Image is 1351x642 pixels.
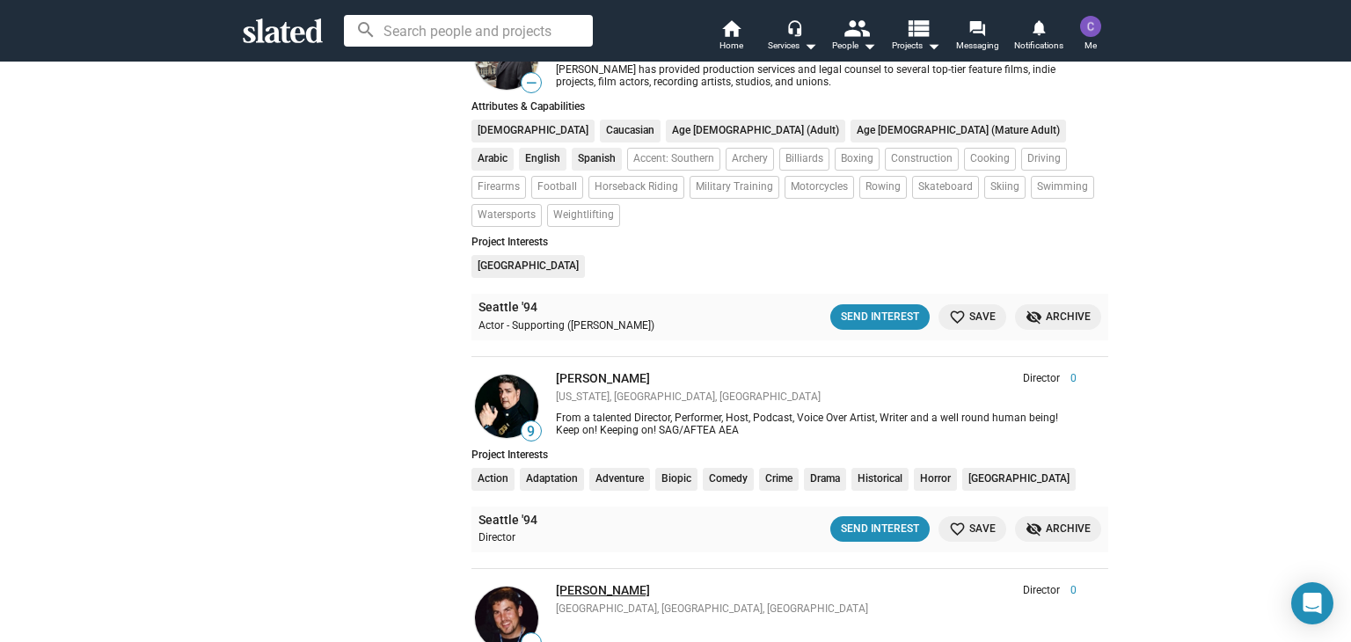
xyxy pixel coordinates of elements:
button: Services [762,18,823,56]
button: Projects [885,18,946,56]
a: Kevin B Ploth [471,371,542,441]
div: From a talented Director, Performer, Host, Podcast, Voice Over Artist, Writer and a well round hu... [556,412,1077,436]
li: Watersports [471,204,542,227]
li: Adventure [589,468,650,491]
mat-icon: notifications [1030,18,1047,35]
li: Biopic [655,468,697,491]
li: Firearms [471,176,526,199]
mat-icon: visibility_off [1026,521,1042,537]
mat-icon: view_list [905,15,931,40]
li: Age [DEMOGRAPHIC_DATA] (Mature Adult) [851,120,1066,142]
div: [PERSON_NAME] has provided production services and legal counsel to several top-tier feature film... [556,63,1077,88]
li: Motorcycles [785,176,854,199]
span: 0 [1060,372,1077,386]
span: Notifications [1014,35,1063,56]
span: Archive [1026,308,1091,326]
span: Messaging [956,35,999,56]
button: Send Interest [830,516,930,542]
span: Projects [892,35,940,56]
mat-icon: arrow_drop_down [800,35,821,56]
li: Rowing [859,176,907,199]
li: Spanish [572,148,622,171]
li: Action [471,468,515,491]
li: Cooking [964,148,1016,171]
a: Notifications [1008,18,1070,56]
button: Save [938,304,1006,330]
span: Home [719,35,743,56]
a: [PERSON_NAME] [556,371,650,385]
li: Arabic [471,148,514,171]
mat-icon: visibility_off [1026,309,1042,325]
li: [GEOGRAPHIC_DATA] [471,255,585,278]
mat-icon: headset_mic [786,19,802,35]
div: [US_STATE], [GEOGRAPHIC_DATA], [GEOGRAPHIC_DATA] [556,390,1077,405]
li: Archery [726,148,774,171]
button: Send Interest [830,304,930,330]
li: Horseback Riding [588,176,684,199]
li: Driving [1021,148,1067,171]
div: Director [478,531,677,545]
span: Me [1084,35,1097,56]
mat-icon: home [720,18,741,39]
span: Save [949,308,996,326]
li: Age [DEMOGRAPHIC_DATA] (Adult) [666,120,845,142]
span: Director [1023,372,1060,386]
img: C Freeman [1080,16,1101,37]
div: Actor - Supporting ([PERSON_NAME]) [478,319,735,333]
li: Boxing [835,148,880,171]
a: Seattle '94 [478,299,537,316]
li: Billiards [779,148,829,171]
li: Adaptation [520,468,584,491]
li: Accent: Southern [627,148,720,171]
li: Comedy [703,468,754,491]
li: Horror [914,468,957,491]
div: Project Interests [471,449,1108,461]
button: Archive [1015,304,1101,330]
div: Services [768,35,817,56]
div: Send Interest [841,520,919,538]
div: [GEOGRAPHIC_DATA], [GEOGRAPHIC_DATA], [GEOGRAPHIC_DATA] [556,602,1077,616]
li: Swimming [1031,176,1094,199]
div: Attributes & Capabilities [471,100,1108,113]
button: Save [938,516,1006,542]
li: Skiing [984,176,1026,199]
mat-icon: favorite_border [949,521,966,537]
a: Seattle '94 [478,512,537,529]
li: Weightlifting [547,204,620,227]
span: — [522,75,541,91]
li: Caucasian [600,120,661,142]
a: Home [700,18,762,56]
span: Director [1023,584,1060,598]
mat-icon: arrow_drop_down [923,35,944,56]
span: 0 [1060,584,1077,598]
li: Crime [759,468,799,491]
mat-icon: forum [968,19,985,36]
li: Drama [804,468,846,491]
li: [GEOGRAPHIC_DATA] [962,468,1076,491]
li: Military Training [690,176,779,199]
li: English [519,148,566,171]
button: C FreemanMe [1070,12,1112,58]
div: Send Interest [841,308,919,326]
li: [DEMOGRAPHIC_DATA] [471,120,595,142]
div: People [832,35,876,56]
mat-icon: arrow_drop_down [858,35,880,56]
a: [PERSON_NAME] [556,583,650,597]
span: Archive [1026,520,1091,538]
li: Skateboard [912,176,979,199]
button: Archive [1015,516,1101,542]
span: Save [949,520,996,538]
mat-icon: people [843,15,869,40]
div: Project Interests [471,236,1108,248]
button: People [823,18,885,56]
li: Football [531,176,583,199]
a: Messaging [946,18,1008,56]
li: Historical [851,468,909,491]
mat-icon: favorite_border [949,309,966,325]
span: 9 [522,423,541,441]
img: Kevin B Ploth [475,375,538,438]
li: Construction [885,148,959,171]
input: Search people and projects [344,15,593,47]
